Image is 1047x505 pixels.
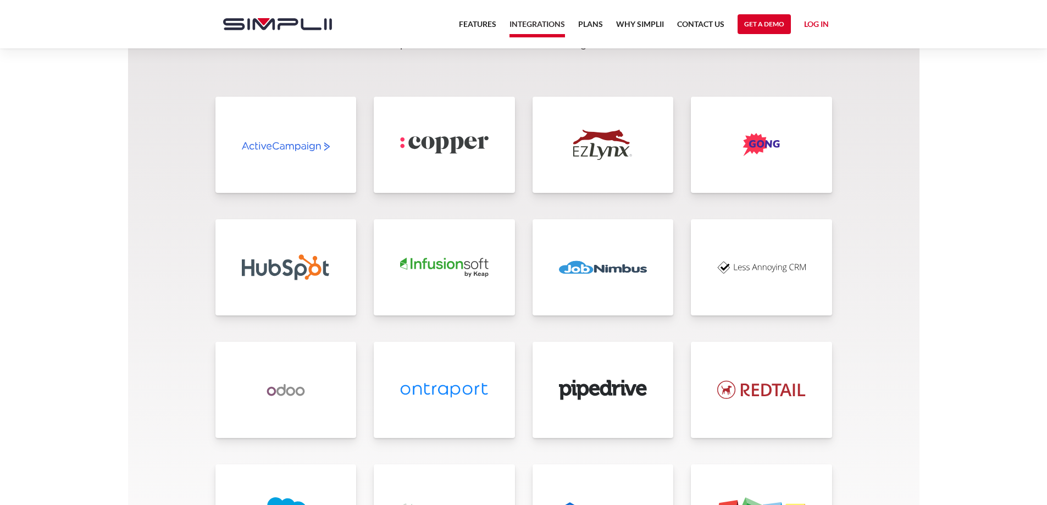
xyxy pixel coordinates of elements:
a: Contact US [677,18,724,37]
a: Plans [578,18,603,37]
a: Features [459,18,496,37]
a: Integrations [509,18,565,37]
a: Why Simplii [616,18,664,37]
a: Get a Demo [738,14,791,34]
a: Log in [804,18,829,34]
img: Simplii [223,18,332,30]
